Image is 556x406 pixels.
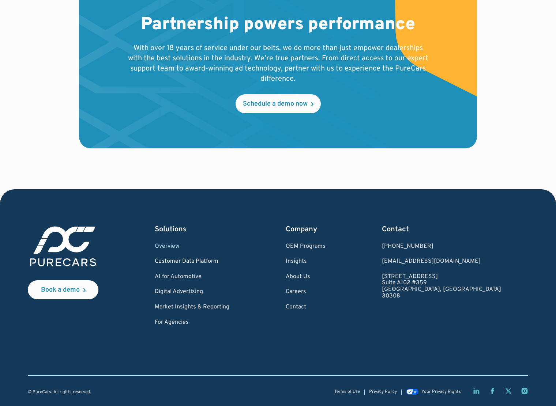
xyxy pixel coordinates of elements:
[126,43,430,84] p: With over 18 years of service under our belts, we do more than just empower dealerships with the ...
[382,224,501,235] div: Contact
[286,289,326,295] a: Careers
[155,319,229,326] a: For Agencies
[382,243,501,250] div: [PHONE_NUMBER]
[155,258,229,265] a: Customer Data Platform
[286,258,326,265] a: Insights
[236,94,321,113] a: Schedule a demo now
[521,387,528,395] a: Instagram page
[406,390,461,395] a: Your Privacy Rights
[155,274,229,280] a: AI for Automotive
[155,304,229,311] a: Market Insights & Reporting
[334,390,360,394] a: Terms of Use
[155,224,229,235] div: Solutions
[505,387,512,395] a: Twitter X page
[286,304,326,311] a: Contact
[473,387,480,395] a: LinkedIn page
[382,258,501,265] a: Email us
[286,243,326,250] a: OEM Programs
[382,274,501,299] a: [STREET_ADDRESS]Suite A102 #359[GEOGRAPHIC_DATA], [GEOGRAPHIC_DATA]30308
[155,243,229,250] a: Overview
[28,280,98,299] a: Book a demo
[41,287,80,293] div: Book a demo
[286,224,326,235] div: Company
[155,289,229,295] a: Digital Advertising
[28,224,98,269] img: purecars logo
[421,390,461,394] div: Your Privacy Rights
[286,274,326,280] a: About Us
[369,390,397,394] a: Privacy Policy
[141,15,415,36] h2: Partnership powers performance
[243,101,308,107] div: Schedule a demo now
[489,387,496,395] a: Facebook page
[28,390,91,395] div: © PureCars. All rights reserved.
